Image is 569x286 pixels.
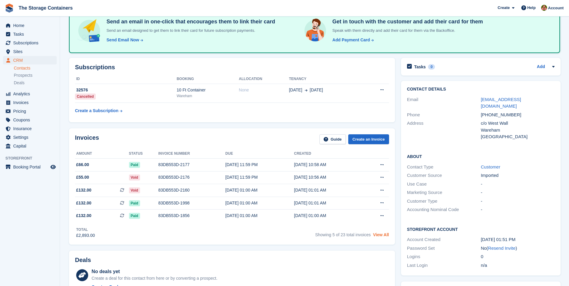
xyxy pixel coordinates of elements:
a: [EMAIL_ADDRESS][DOMAIN_NAME] [481,97,521,109]
img: Kirsty Simpson [541,5,547,11]
a: Preview store [49,163,57,171]
span: Deals [14,80,25,86]
div: Password Set [407,245,481,252]
p: Send an email designed to get them to link their card for future subscription payments. [104,28,275,34]
div: Email [407,96,481,110]
a: menu [3,30,57,38]
a: menu [3,98,57,107]
div: [DATE] 01:01 AM [294,200,362,206]
h4: Send an email in one-click that encourages them to link their card [104,18,275,25]
div: Cancelled [75,94,96,100]
div: Phone [407,112,481,118]
h2: Storefront Account [407,226,555,232]
div: Contact Type [407,164,481,171]
span: ( ) [487,246,517,251]
a: menu [3,142,57,150]
a: menu [3,39,57,47]
div: - [481,198,555,205]
span: Paid [129,162,140,168]
span: Pricing [13,107,49,115]
span: Account [548,5,564,11]
div: [DATE] 11:59 PM [225,174,294,180]
a: menu [3,124,57,133]
span: £132.00 [76,187,91,193]
div: £2,893.00 [76,232,95,239]
h2: About [407,153,555,159]
a: Add [537,64,545,70]
div: Send Email Now [106,37,139,43]
span: Showing 5 of 23 total invoices [315,232,371,237]
span: Paid [129,200,140,206]
span: Capital [13,142,49,150]
a: menu [3,90,57,98]
div: Create a Subscription [75,108,118,114]
h2: Contact Details [407,87,555,92]
div: 0 [428,64,435,70]
div: Use Case [407,181,481,188]
p: Speak with them directly and add their card for them via the Backoffice. [330,28,483,34]
span: Coupons [13,116,49,124]
a: The Storage Containers [16,3,75,13]
div: - [481,181,555,188]
div: Create a deal for this contact from here or by converting a prospect. [91,275,217,282]
h2: Invoices [75,134,99,144]
div: 83DB553D-2177 [158,162,226,168]
a: menu [3,133,57,142]
img: get-in-touch-e3e95b6451f4e49772a6039d3abdde126589d6f45a760754adfa51be33bf0f70.svg [303,18,328,43]
span: Tasks [13,30,49,38]
div: n/a [481,262,555,269]
div: [PHONE_NUMBER] [481,112,555,118]
img: send-email-b5881ef4c8f827a638e46e229e590028c7e36e3a6c99d2365469aff88783de13.svg [77,18,102,43]
h2: Tasks [414,64,426,70]
span: Home [13,21,49,30]
div: c/o West Wall [481,120,555,127]
th: Due [225,149,294,159]
a: Guide [319,134,346,144]
span: £132.00 [76,213,91,219]
div: Customer Source [407,172,481,179]
div: [DATE] 01:01 AM [294,187,362,193]
span: Void [129,174,140,180]
div: Marketing Source [407,189,481,196]
div: Last Login [407,262,481,269]
h4: Get in touch with the customer and add their card for them [330,18,483,25]
a: Add Payment Card [330,37,374,43]
div: Account Created [407,236,481,243]
span: Void [129,187,140,193]
div: [DATE] 01:00 AM [294,213,362,219]
a: Create a Subscription [75,105,122,116]
a: Customer [481,164,500,169]
th: Amount [75,149,129,159]
span: [DATE] [310,87,323,93]
a: Prospects [14,72,57,79]
div: 83DB553D-2176 [158,174,226,180]
span: £132.00 [76,200,91,206]
div: None [239,87,289,93]
div: Accounting Nominal Code [407,206,481,213]
th: Allocation [239,74,289,84]
div: [DATE] 10:56 AM [294,174,362,180]
div: [DATE] 10:58 AM [294,162,362,168]
div: 83DB553D-1856 [158,213,226,219]
th: ID [75,74,177,84]
a: Deals [14,80,57,86]
th: Status [129,149,158,159]
th: Created [294,149,362,159]
div: 10 Ft Container [177,87,239,93]
a: menu [3,163,57,171]
h2: Subscriptions [75,64,389,71]
span: £66.00 [76,162,89,168]
span: Booking Portal [13,163,49,171]
div: [GEOGRAPHIC_DATA] [481,133,555,140]
div: Wareham [177,93,239,99]
div: [DATE] 01:51 PM [481,236,555,243]
a: menu [3,116,57,124]
span: CRM [13,56,49,64]
div: 83DB553D-1998 [158,200,226,206]
th: Invoice number [158,149,226,159]
span: Storefront [5,155,60,161]
div: [DATE] 01:00 AM [225,213,294,219]
span: Settings [13,133,49,142]
a: View All [373,232,389,237]
span: Invoices [13,98,49,107]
